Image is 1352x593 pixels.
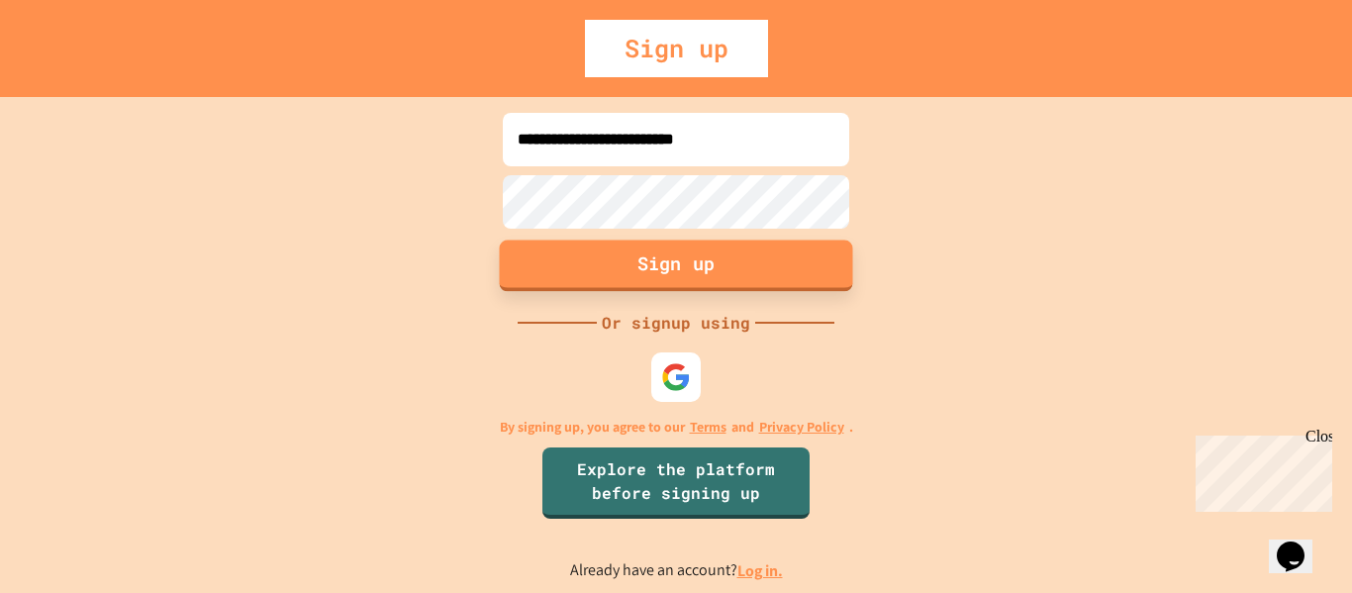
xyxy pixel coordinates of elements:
a: Privacy Policy [759,417,844,438]
iframe: chat widget [1269,514,1332,573]
a: Log in. [737,560,783,581]
img: google-icon.svg [661,362,691,392]
div: Sign up [585,20,768,77]
a: Explore the platform before signing up [542,447,810,519]
div: Or signup using [597,311,755,335]
p: Already have an account? [570,558,783,583]
p: By signing up, you agree to our and . [500,417,853,438]
button: Sign up [500,240,853,291]
iframe: chat widget [1188,428,1332,512]
a: Terms [690,417,726,438]
div: Chat with us now!Close [8,8,137,126]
